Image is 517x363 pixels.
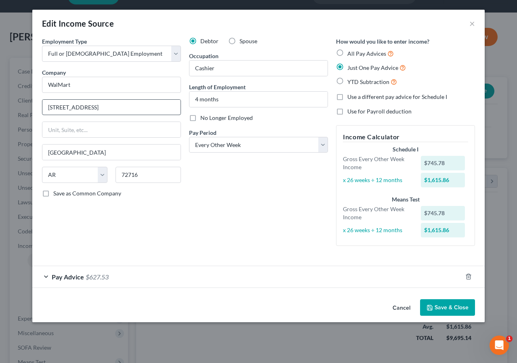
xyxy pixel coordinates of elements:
button: Save & Close [420,299,475,316]
span: Debtor [200,38,219,44]
span: All Pay Advices [347,50,386,57]
input: Enter address... [42,100,181,115]
span: Pay Period [189,129,216,136]
div: x 26 weeks ÷ 12 months [339,176,417,184]
div: $1,615.86 [421,173,465,187]
h5: Income Calculator [343,132,468,142]
div: $745.78 [421,206,465,220]
div: Means Test [343,195,468,204]
div: x 26 weeks ÷ 12 months [339,226,417,234]
div: Gross Every Other Week Income [339,205,417,221]
span: Spouse [240,38,257,44]
div: $745.78 [421,156,465,170]
input: Enter zip... [116,167,181,183]
div: Gross Every Other Week Income [339,155,417,171]
div: Edit Income Source [42,18,114,29]
span: No Longer Employed [200,114,253,121]
button: Cancel [386,300,417,316]
input: -- [189,61,328,76]
label: Length of Employment [189,83,246,91]
input: Unit, Suite, etc... [42,122,181,137]
input: Enter city... [42,145,181,160]
span: Save as Common Company [53,190,121,197]
div: Schedule I [343,145,468,153]
span: Use for Payroll deduction [347,108,412,115]
span: Company [42,69,66,76]
input: Search company by name... [42,77,181,93]
span: Just One Pay Advice [347,64,398,71]
span: Pay Advice [52,273,84,281]
input: ex: 2 years [189,92,328,107]
span: YTD Subtraction [347,78,389,85]
span: 1 [506,336,513,342]
label: How would you like to enter income? [336,37,429,46]
button: × [469,19,475,28]
span: Use a different pay advice for Schedule I [347,93,447,100]
label: Occupation [189,52,219,60]
div: $1,615.86 [421,223,465,237]
span: Employment Type [42,38,87,45]
iframe: Intercom live chat [490,336,509,355]
span: $627.53 [86,273,109,281]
